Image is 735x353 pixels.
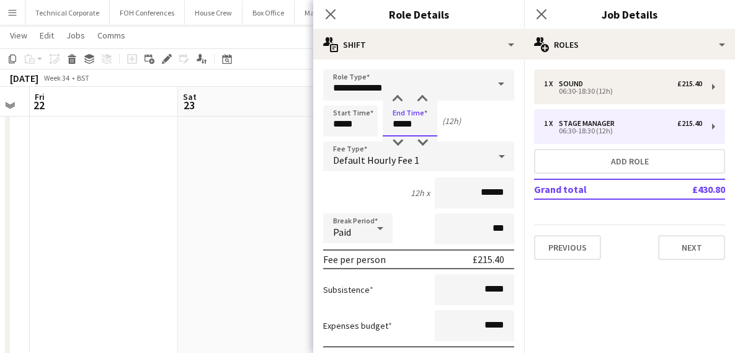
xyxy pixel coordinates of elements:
span: 22 [33,98,45,112]
td: £430.80 [651,179,725,199]
button: Next [658,235,725,260]
button: FOH Conferences [110,1,185,25]
div: [DATE] [10,72,38,84]
span: View [10,30,27,41]
button: Previous [534,235,601,260]
div: 12h x [411,187,430,199]
h3: Role Details [313,6,524,22]
div: 06:30-18:30 (12h) [544,88,702,94]
div: £215.40 [473,253,504,266]
span: Jobs [66,30,85,41]
span: Comms [97,30,125,41]
div: £215.40 [677,119,702,128]
div: 1 x [544,119,559,128]
div: £215.40 [677,79,702,88]
div: 1 x [544,79,559,88]
td: Grand total [534,179,651,199]
span: 23 [181,98,197,112]
label: Subsistence [323,284,373,295]
a: View [5,27,32,43]
button: Technical Corporate [25,1,110,25]
div: Shift [313,30,524,60]
label: Expenses budget [323,320,392,331]
div: Fee per person [323,253,386,266]
div: Stage Manager [559,119,620,128]
button: Add role [534,149,725,174]
h3: Job Details [524,6,735,22]
span: Paid [333,226,351,238]
div: Roles [524,30,735,60]
span: Week 34 [41,73,72,83]
button: Box Office [243,1,295,25]
a: Comms [92,27,130,43]
div: Sound [559,79,588,88]
span: Edit [40,30,54,41]
div: BST [77,73,89,83]
button: Maintenance [295,1,358,25]
span: Default Hourly Fee 1 [333,154,419,166]
a: Jobs [61,27,90,43]
a: Edit [35,27,59,43]
div: 06:30-18:30 (12h) [544,128,702,134]
span: Sat [183,91,197,102]
div: (12h) [442,115,461,127]
span: Fri [35,91,45,102]
button: House Crew [185,1,243,25]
